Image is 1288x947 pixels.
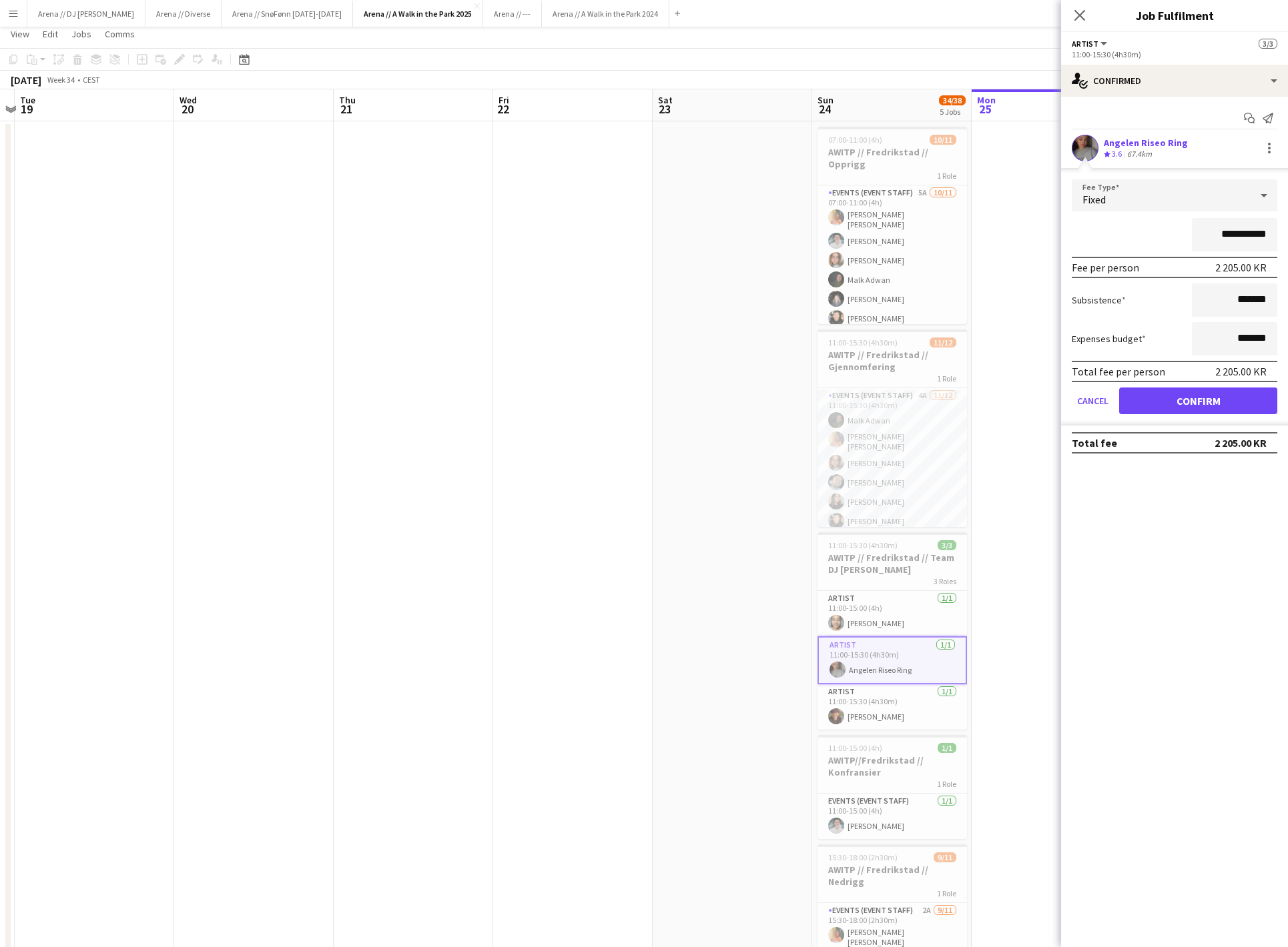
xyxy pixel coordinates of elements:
[145,1,222,27] button: Arena // Diverse
[1112,149,1122,159] span: 3.6
[1072,39,1109,49] button: Artist
[828,135,882,145] span: 07:00-11:00 (4h)
[930,135,956,145] span: 10/11
[828,743,882,753] span: 11:00-15:00 (4h)
[337,101,356,117] span: 21
[43,28,58,40] span: Edit
[818,794,967,839] app-card-role: Events (Event Staff)1/111:00-15:00 (4h)[PERSON_NAME]
[818,735,967,839] app-job-card: 11:00-15:00 (4h)1/1AWITP//Fredrikstad // Konfransier1 RoleEvents (Event Staff)1/111:00-15:00 (4h)...
[5,25,35,43] a: View
[938,743,956,753] span: 1/1
[1215,436,1267,449] div: 2 205.00 KR
[339,94,356,106] span: Thu
[818,185,967,432] app-card-role: Events (Event Staff)5A10/1107:00-11:00 (4h)[PERSON_NAME] [PERSON_NAME][PERSON_NAME][PERSON_NAME]M...
[816,101,834,117] span: 24
[658,94,673,106] span: Sat
[1072,39,1098,49] span: Artist
[818,94,834,106] span: Sun
[105,28,135,40] span: Comms
[828,540,898,550] span: 11:00-15:30 (4h30m)
[818,754,967,778] h3: AWITP//Fredrikstad // Konfransier
[1061,65,1288,97] div: Confirmed
[497,101,509,117] span: 22
[27,1,145,27] button: Arena // DJ [PERSON_NAME]
[542,1,669,27] button: Arena // A Walk in the Park 2024
[977,94,996,106] span: Mon
[930,337,956,347] span: 11/12
[939,95,966,105] span: 34/38
[1215,261,1267,274] div: 2 205.00 KR
[1259,39,1277,49] span: 3/3
[1072,387,1114,414] button: Cancel
[222,1,353,27] button: Arena // SnøFønn [DATE]-[DATE]
[11,28,29,40] span: View
[818,329,967,527] app-job-card: 11:00-15:30 (4h30m)11/12AWITP // Fredrikstad // Gjennomføring1 RoleEvents (Event Staff)4A11/1211:...
[178,101,197,117] span: 20
[975,101,996,117] span: 25
[818,127,967,324] app-job-card: 07:00-11:00 (4h)10/11AWITP // Fredrikstad // Opprigg1 RoleEvents (Event Staff)5A10/1107:00-11:00 ...
[818,146,967,170] h3: AWITP // Fredrikstad // Opprigg
[1061,7,1288,24] h3: Job Fulfilment
[83,75,100,85] div: CEST
[1124,149,1155,160] div: 67.4km
[818,636,967,684] app-card-role: Artist1/111:00-15:30 (4h30m)Angelen Riseo Ring
[937,779,956,789] span: 1 Role
[11,73,41,87] div: [DATE]
[71,28,91,40] span: Jobs
[18,101,35,117] span: 19
[180,94,197,106] span: Wed
[66,25,97,43] a: Jobs
[483,1,542,27] button: Arena // ---
[828,852,898,862] span: 15:30-18:00 (2h30m)
[934,852,956,862] span: 9/11
[1072,49,1277,59] div: 11:00-15:30 (4h30m)
[1215,365,1267,378] div: 2 205.00 KR
[1119,387,1277,414] button: Confirm
[20,94,35,106] span: Tue
[818,388,967,654] app-card-role: Events (Event Staff)4A11/1211:00-15:30 (4h30m)Malk Adwan[PERSON_NAME] [PERSON_NAME][PERSON_NAME][...
[656,101,673,117] span: 23
[818,864,967,888] h3: AWITP // Fredrikstad // Nedrigg
[938,540,956,550] span: 3/3
[1072,261,1139,274] div: Fee per person
[1072,333,1146,345] label: Expenses budget
[1082,193,1106,206] span: Fixed
[44,75,77,85] span: Week 34
[940,107,965,117] div: 5 Jobs
[499,94,509,106] span: Fri
[1072,365,1165,378] div: Total fee per person
[1072,436,1117,449] div: Total fee
[37,25,63,43] a: Edit
[828,337,898,347] span: 11:00-15:30 (4h30m)
[818,532,967,730] app-job-card: 11:00-15:30 (4h30m)3/3AWITP // Fredrikstad // Team DJ [PERSON_NAME]3 RolesArtist1/111:00-15:00 (4...
[99,25,140,43] a: Comms
[818,591,967,636] app-card-role: Artist1/111:00-15:00 (4h)[PERSON_NAME]
[818,552,967,576] h3: AWITP // Fredrikstad // Team DJ [PERSON_NAME]
[1072,294,1126,306] label: Subsistence
[937,888,956,898] span: 1 Role
[818,684,967,730] app-card-role: Artist1/111:00-15:30 (4h30m)[PERSON_NAME]
[818,349,967,373] h3: AWITP // Fredrikstad // Gjennomføring
[353,1,483,27] button: Arena // A Walk in the Park 2025
[937,171,956,181] span: 1 Role
[1104,137,1188,149] div: Angelen Riseo Ring
[934,576,956,586] span: 3 Roles
[937,373,956,383] span: 1 Role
